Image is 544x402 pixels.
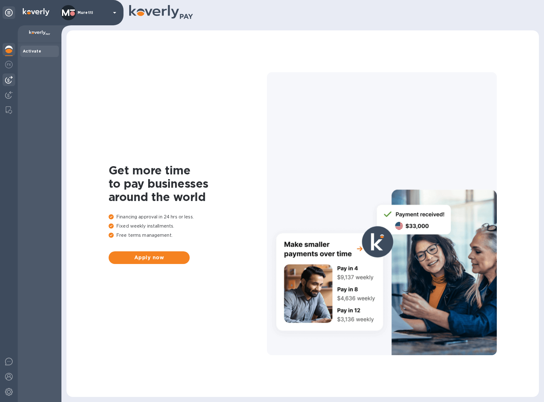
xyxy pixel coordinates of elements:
[23,49,41,53] b: Activate
[78,10,109,15] p: Muretti
[109,232,267,239] p: Free terms management.
[109,223,267,229] p: Fixed weekly installments.
[3,6,15,19] div: Unpin categories
[109,214,267,220] p: Financing approval in 24 hrs or less.
[5,61,13,68] img: Foreign exchange
[114,254,185,261] span: Apply now
[109,251,190,264] button: Apply now
[109,164,267,204] h1: Get more time to pay businesses around the world
[23,8,49,16] img: Logo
